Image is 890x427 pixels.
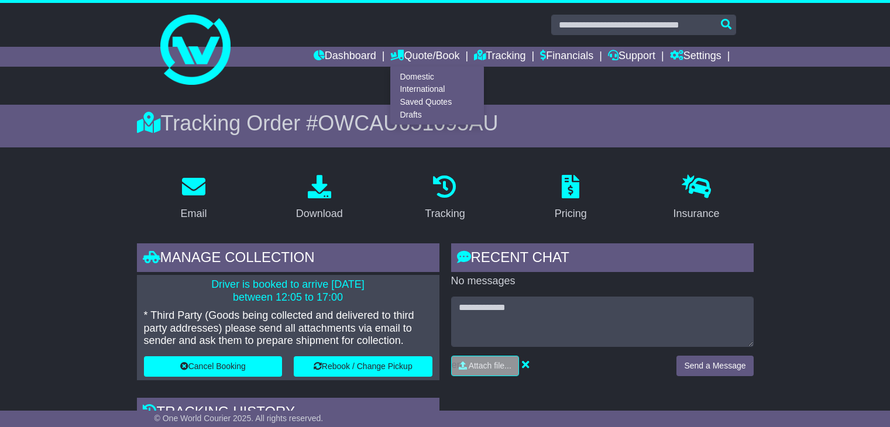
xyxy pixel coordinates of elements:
[144,278,432,304] p: Driver is booked to arrive [DATE] between 12:05 to 17:00
[173,171,214,226] a: Email
[137,243,439,275] div: Manage collection
[451,275,754,288] p: No messages
[417,171,472,226] a: Tracking
[318,111,498,135] span: OWCAU651095AU
[608,47,655,67] a: Support
[451,243,754,275] div: RECENT CHAT
[676,356,753,376] button: Send a Message
[154,414,324,423] span: © One World Courier 2025. All rights reserved.
[391,83,483,96] a: International
[391,70,483,83] a: Domestic
[425,206,465,222] div: Tracking
[390,47,459,67] a: Quote/Book
[670,47,721,67] a: Settings
[391,108,483,121] a: Drafts
[555,206,587,222] div: Pricing
[288,171,350,226] a: Download
[391,96,483,109] a: Saved Quotes
[314,47,376,67] a: Dashboard
[294,356,432,377] button: Rebook / Change Pickup
[540,47,593,67] a: Financials
[296,206,343,222] div: Download
[474,47,525,67] a: Tracking
[180,206,207,222] div: Email
[144,309,432,347] p: * Third Party (Goods being collected and delivered to third party addresses) please send all atta...
[673,206,720,222] div: Insurance
[547,171,595,226] a: Pricing
[666,171,727,226] a: Insurance
[390,67,484,125] div: Quote/Book
[144,356,283,377] button: Cancel Booking
[137,111,754,136] div: Tracking Order #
